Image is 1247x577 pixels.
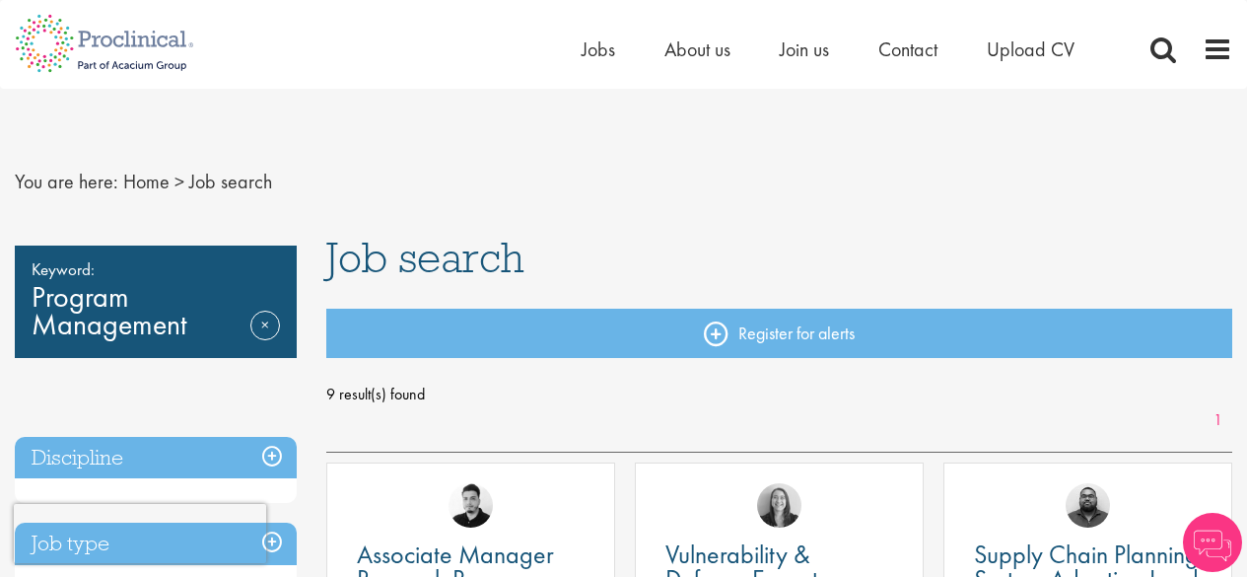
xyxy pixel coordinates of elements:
[780,36,829,62] a: Join us
[757,483,801,528] img: Mia Kellerman
[15,437,297,479] h3: Discipline
[1066,483,1110,528] img: Ashley Bennett
[1204,409,1232,432] a: 1
[189,169,272,194] span: Job search
[123,169,170,194] a: breadcrumb link
[14,504,266,563] iframe: reCAPTCHA
[326,231,524,284] span: Job search
[15,169,118,194] span: You are here:
[449,483,493,528] img: Anderson Maldonado
[174,169,184,194] span: >
[32,255,280,283] span: Keyword:
[987,36,1074,62] a: Upload CV
[326,380,1232,409] span: 9 result(s) found
[664,36,730,62] a: About us
[582,36,615,62] a: Jobs
[15,246,297,358] div: Program Management
[326,309,1232,358] a: Register for alerts
[878,36,937,62] a: Contact
[250,311,280,368] a: Remove
[1183,513,1242,572] img: Chatbot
